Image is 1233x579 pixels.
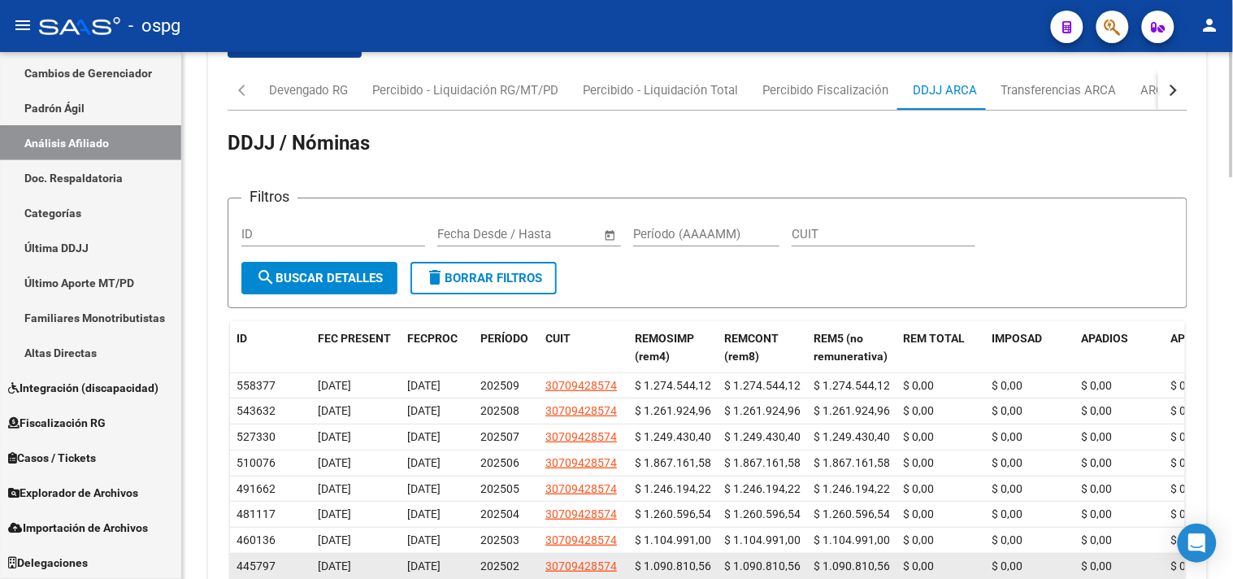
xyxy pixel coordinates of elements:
span: $ 1.260.596,54 [724,507,801,520]
span: 460136 [237,533,276,546]
span: [DATE] [318,404,351,417]
span: $ 0,00 [1171,482,1202,495]
span: $ 0,00 [1082,430,1113,443]
span: 30709428574 [545,379,617,392]
span: REMOSIMP (rem4) [635,332,694,364]
span: $ 0,00 [1082,379,1113,392]
span: $ 0,00 [1171,379,1202,392]
span: $ 1.261.924,96 [814,404,890,417]
span: FEC PRESENT [318,332,391,345]
span: $ 0,00 [903,559,934,572]
span: $ 1.867.161,58 [814,456,890,469]
span: ID [237,332,247,345]
span: $ 1.249.430,40 [724,430,801,443]
span: 30709428574 [545,559,617,572]
span: [DATE] [318,559,351,572]
span: $ 0,00 [992,559,1023,572]
span: FECPROC [407,332,458,345]
span: 445797 [237,559,276,572]
span: $ 0,00 [1171,404,1202,417]
span: $ 1.090.810,56 [724,559,801,572]
span: $ 0,00 [1082,404,1113,417]
span: APADIOS [1082,332,1129,345]
span: $ 0,00 [903,533,934,546]
span: $ 0,00 [992,430,1023,443]
span: Delegaciones [8,554,88,572]
span: [DATE] [407,533,441,546]
div: Percibido - Liquidación RG/MT/PD [372,81,558,99]
span: [DATE] [407,482,441,495]
span: REM TOTAL [903,332,965,345]
span: $ 0,00 [1082,533,1113,546]
span: $ 1.274.544,12 [814,379,890,392]
datatable-header-cell: CUIT [539,321,628,375]
span: Casos / Tickets [8,449,96,467]
h3: Filtros [241,185,297,208]
span: Borrar Filtros [425,271,542,285]
button: Buscar Detalles [241,262,397,294]
button: Borrar Filtros [410,262,557,294]
span: 527330 [237,430,276,443]
span: 202508 [480,404,519,417]
span: 30709428574 [545,456,617,469]
span: [DATE] [407,430,441,443]
span: $ 0,00 [992,482,1023,495]
span: [DATE] [318,507,351,520]
span: $ 0,00 [903,379,934,392]
div: Percibido - Liquidación Total [583,81,738,99]
span: 481117 [237,507,276,520]
span: $ 0,00 [992,533,1023,546]
mat-icon: menu [13,15,33,35]
span: 30709428574 [545,430,617,443]
span: $ 0,00 [1171,533,1202,546]
span: Importación de Archivos [8,519,148,537]
span: [DATE] [318,482,351,495]
span: $ 0,00 [903,456,934,469]
span: Explorador de Archivos [8,484,138,502]
span: $ 1.249.430,40 [635,430,711,443]
span: 510076 [237,456,276,469]
span: $ 0,00 [1082,482,1113,495]
div: Transferencias ARCA [1001,81,1117,99]
span: $ 0,00 [992,456,1023,469]
span: $ 0,00 [1171,430,1202,443]
div: DDJJ ARCA [913,81,977,99]
datatable-header-cell: PERÍODO [474,321,539,375]
span: $ 0,00 [1082,456,1113,469]
span: $ 1.090.810,56 [635,559,711,572]
span: Fiscalización RG [8,414,106,432]
span: 202505 [480,482,519,495]
span: 543632 [237,404,276,417]
span: 558377 [237,379,276,392]
span: $ 0,00 [903,507,934,520]
span: [DATE] [407,456,441,469]
span: Integración (discapacidad) [8,379,158,397]
span: $ 1.104.991,00 [724,533,801,546]
span: [DATE] [318,379,351,392]
span: $ 1.867.161,58 [724,456,801,469]
datatable-header-cell: REM5 (no remunerativa) [807,321,897,375]
span: $ 1.104.991,00 [814,533,890,546]
span: $ 1.260.596,54 [814,507,890,520]
span: 202507 [480,430,519,443]
span: $ 0,00 [992,507,1023,520]
span: $ 1.246.194,22 [635,482,711,495]
span: $ 1.274.544,12 [724,379,801,392]
span: 491662 [237,482,276,495]
span: REMCONT (rem8) [724,332,779,364]
span: APO B SOC [1171,332,1229,345]
span: IMPOSAD [992,332,1043,345]
span: $ 1.261.924,96 [724,404,801,417]
span: $ 1.260.596,54 [635,507,711,520]
span: - ospg [128,8,180,44]
datatable-header-cell: ID [230,321,311,375]
span: $ 0,00 [903,430,934,443]
datatable-header-cell: FEC PRESENT [311,321,401,375]
datatable-header-cell: REMOSIMP (rem4) [628,321,718,375]
span: $ 1.090.810,56 [814,559,890,572]
span: $ 1.867.161,58 [635,456,711,469]
div: Percibido Fiscalización [762,81,888,99]
datatable-header-cell: REMCONT (rem8) [718,321,807,375]
span: REM5 (no remunerativa) [814,332,888,364]
span: $ 1.274.544,12 [635,379,711,392]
